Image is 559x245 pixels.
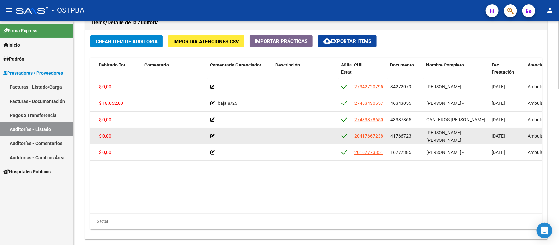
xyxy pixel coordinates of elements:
span: Descripción [276,62,300,67]
datatable-header-cell: Nombre Completo [424,58,489,87]
span: Inicio [3,41,20,48]
span: CANTEROS [PERSON_NAME] [426,117,486,122]
span: 16777385 [390,150,411,155]
mat-icon: cloud_download [323,37,331,45]
datatable-header-cell: Comentario [142,58,208,87]
span: [PERSON_NAME] [PERSON_NAME] [426,130,461,143]
span: baja 8/25 [218,101,237,106]
span: Firma Express [3,27,37,34]
span: 46343055 [390,101,411,106]
span: 20167773851 [354,150,383,155]
datatable-header-cell: Debitado Tot. [96,58,142,87]
button: Crear Item de Auditoria [90,35,163,47]
span: Comentario Gerenciador [210,62,262,67]
button: Exportar Items [318,35,377,47]
span: 43387865 [390,117,411,122]
button: Importar Atenciones CSV [168,35,244,47]
span: $ 0,00 [99,133,111,139]
span: [DATE] [492,133,505,139]
span: Ambulatorio [528,133,553,139]
span: Ambulatorio [528,101,553,106]
span: Atencion Tipo [528,62,557,67]
mat-icon: person [546,6,554,14]
span: $ 0,00 [99,117,111,122]
span: Importar Atenciones CSV [173,39,239,45]
span: 20417667238 [354,133,383,139]
span: [PERSON_NAME] [426,84,461,89]
span: Prestadores / Proveedores [3,69,63,77]
span: Importar Prácticas [255,38,307,44]
span: $ 0,00 [99,150,111,155]
span: 41766723 [390,133,411,139]
button: Importar Prácticas [250,35,313,47]
span: Comentario [145,62,169,67]
span: Padrón [3,55,24,63]
span: $ 18.052,00 [99,101,123,106]
span: Debitado Tot. [99,62,127,67]
datatable-header-cell: Fec. Prestación [489,58,525,87]
span: Ambulatorio [528,150,553,155]
span: Ambulatorio [528,117,553,122]
div: Open Intercom Messenger [537,223,552,238]
span: 27463430557 [354,101,383,106]
span: - OSTPBA [52,3,84,18]
span: [DATE] [492,84,505,89]
span: Fec. Prestación [492,62,514,75]
span: CUIL [354,62,364,67]
span: Hospitales Públicos [3,168,51,175]
datatable-header-cell: CUIL [352,58,388,87]
span: Exportar Items [323,38,371,44]
span: 27433878650 [354,117,383,122]
span: Afiliado Estado [341,62,358,75]
datatable-header-cell: Documento [388,58,424,87]
span: [DATE] [492,117,505,122]
h1: Items/Detalle de la auditoría [92,17,540,28]
span: 27342720795 [354,84,383,89]
span: [PERSON_NAME] - [426,150,464,155]
span: [DATE] [492,101,505,106]
span: Crear Item de Auditoria [96,39,158,45]
mat-icon: menu [5,6,13,14]
span: [PERSON_NAME] - [426,101,464,106]
span: [DATE] [492,150,505,155]
div: 5 total [90,214,542,230]
datatable-header-cell: Descripción [273,58,339,87]
span: $ 0,00 [99,84,111,89]
datatable-header-cell: Comentario Gerenciador [208,58,273,87]
span: Documento [390,62,414,67]
span: Nombre Completo [426,62,464,67]
span: Ambulatorio [528,84,553,89]
datatable-header-cell: Afiliado Estado [339,58,352,87]
span: 34272079 [390,84,411,89]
